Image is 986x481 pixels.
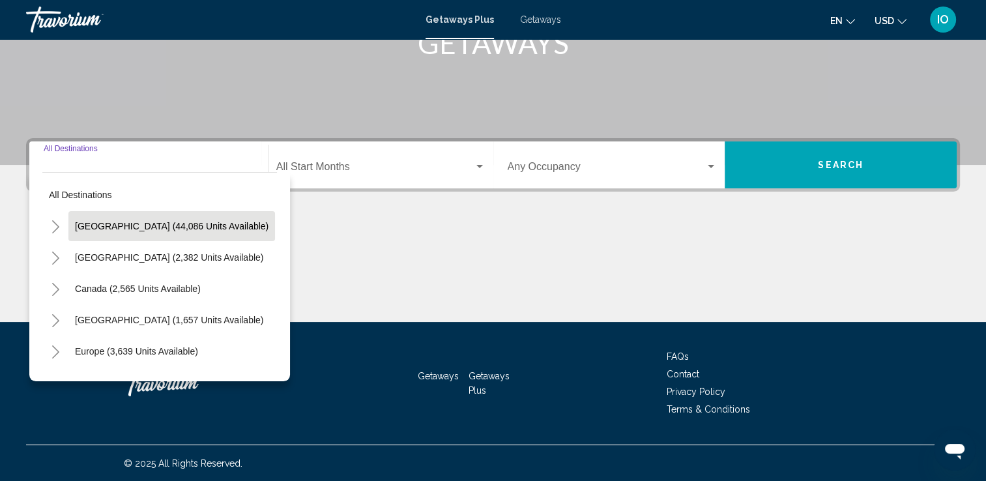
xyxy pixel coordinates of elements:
[29,141,957,188] div: Search widget
[42,307,68,333] button: Toggle Caribbean & Atlantic Islands (1,657 units available)
[418,371,459,381] a: Getaways
[124,458,242,469] span: © 2025 All Rights Reserved.
[42,180,277,210] button: All destinations
[68,305,270,335] button: [GEOGRAPHIC_DATA] (1,657 units available)
[426,14,494,25] a: Getaways Plus
[830,11,855,30] button: Change language
[937,13,949,26] span: IO
[49,190,112,200] span: All destinations
[42,244,68,270] button: Toggle Mexico (2,382 units available)
[68,336,205,366] button: Europe (3,639 units available)
[75,221,268,231] span: [GEOGRAPHIC_DATA] (44,086 units available)
[75,315,263,325] span: [GEOGRAPHIC_DATA] (1,657 units available)
[68,368,203,398] button: Australia (189 units available)
[68,274,207,304] button: Canada (2,565 units available)
[934,429,976,471] iframe: Button to launch messaging window
[875,16,894,26] span: USD
[667,404,750,415] a: Terms & Conditions
[68,242,270,272] button: [GEOGRAPHIC_DATA] (2,382 units available)
[68,211,275,241] button: [GEOGRAPHIC_DATA] (44,086 units available)
[667,351,689,362] a: FAQs
[42,370,68,396] button: Toggle Australia (189 units available)
[124,364,254,403] a: Travorium
[26,7,413,33] a: Travorium
[469,371,510,396] a: Getaways Plus
[875,11,906,30] button: Change currency
[926,6,960,33] button: User Menu
[75,346,198,357] span: Europe (3,639 units available)
[667,386,725,397] a: Privacy Policy
[667,369,699,379] a: Contact
[75,252,263,263] span: [GEOGRAPHIC_DATA] (2,382 units available)
[42,213,68,239] button: Toggle United States (44,086 units available)
[42,276,68,302] button: Toggle Canada (2,565 units available)
[75,284,201,294] span: Canada (2,565 units available)
[818,160,863,171] span: Search
[520,14,561,25] a: Getaways
[42,338,68,364] button: Toggle Europe (3,639 units available)
[725,141,957,188] button: Search
[830,16,843,26] span: en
